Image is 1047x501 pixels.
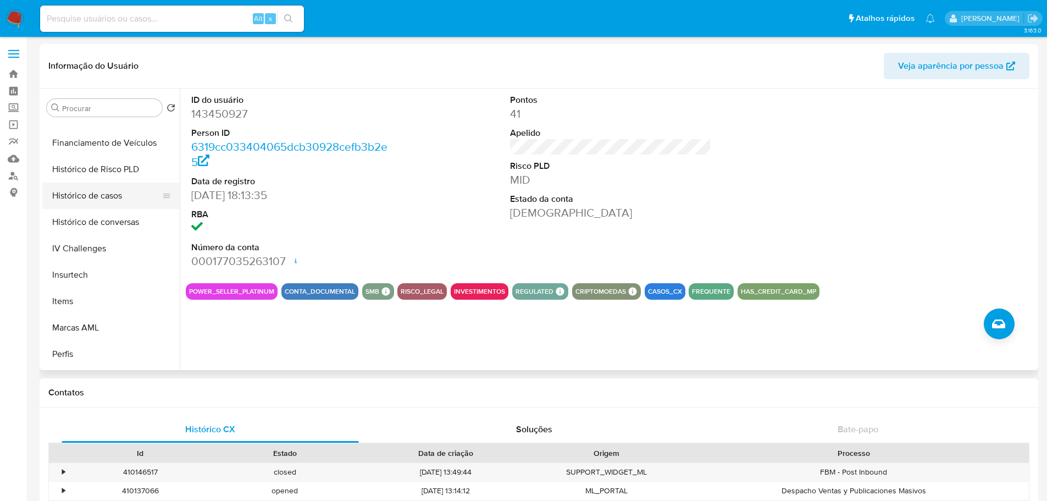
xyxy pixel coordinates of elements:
span: Bate-papo [838,423,878,436]
span: Histórico CX [185,423,235,436]
dt: Pontos [510,94,712,106]
div: • [62,467,65,477]
div: Origem [542,448,671,459]
button: Financiamento de Veículos [42,130,180,156]
button: IV Challenges [42,235,180,262]
div: Id [76,448,205,459]
dt: RBA [191,208,393,221]
dt: Apelido [510,127,712,139]
div: closed [213,463,357,481]
button: Relacionados [42,367,180,394]
div: ML_PORTAL [534,482,679,500]
dt: Data de registro [191,175,393,188]
input: Procurar [62,103,158,113]
dt: ID do usuário [191,94,393,106]
dd: 41 [510,106,712,122]
div: Estado [220,448,350,459]
span: s [269,13,272,24]
button: Marcas AML [42,315,180,341]
button: Histórico de Risco PLD [42,156,180,183]
div: opened [213,482,357,500]
div: Despacho Ventas y Publicaciones Masivos [679,482,1029,500]
div: Processo [686,448,1021,459]
button: Insurtech [42,262,180,288]
span: Soluções [516,423,552,436]
button: Items [42,288,180,315]
a: 6319cc033404065dcb30928cefb3b2e5 [191,139,387,170]
button: Procurar [51,103,60,112]
dd: 000177035263107 [191,254,393,269]
a: Notificações [926,14,935,23]
div: [DATE] 13:49:44 [357,463,534,481]
div: FBM - Post Inbound [679,463,1029,481]
div: 410137066 [68,482,213,500]
dd: MID [510,172,712,188]
a: Sair [1027,13,1039,24]
dd: [DATE] 18:13:35 [191,188,393,203]
button: Retornar ao pedido padrão [167,103,175,115]
dd: 143450927 [191,106,393,122]
dt: Número da conta [191,241,393,254]
div: • [62,486,65,496]
button: Histórico de conversas [42,209,180,235]
input: Pesquise usuários ou casos... [40,12,304,26]
button: Perfis [42,341,180,367]
h1: Informação do Usuário [48,60,139,71]
dt: Person ID [191,127,393,139]
button: Veja aparência por pessoa [884,53,1029,79]
dt: Risco PLD [510,160,712,172]
dt: Estado da conta [510,193,712,205]
div: 410146517 [68,463,213,481]
span: Atalhos rápidos [856,13,915,24]
span: Alt [254,13,263,24]
dd: [DEMOGRAPHIC_DATA] [510,205,712,221]
button: Histórico de casos [42,183,171,209]
div: [DATE] 13:14:12 [357,482,534,500]
div: Data de criação [365,448,527,459]
p: lucas.portella@mercadolivre.com [961,13,1023,24]
h1: Contatos [48,387,1029,398]
span: Veja aparência por pessoa [898,53,1004,79]
div: SUPPORT_WIDGET_ML [534,463,679,481]
button: search-icon [277,11,300,26]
